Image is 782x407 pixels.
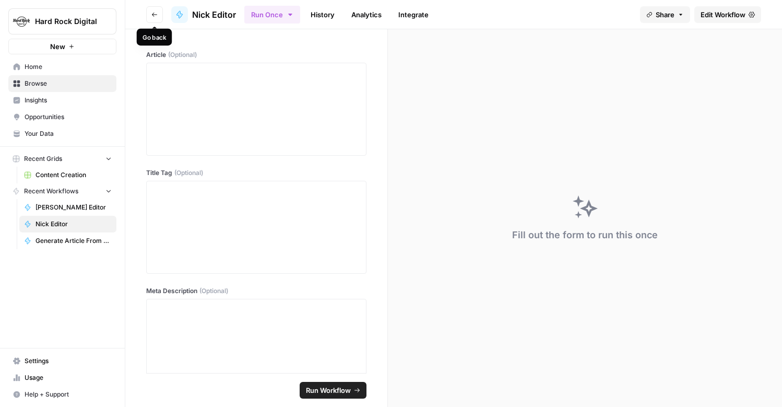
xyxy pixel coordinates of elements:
a: Integrate [392,6,435,23]
label: Article [146,50,366,60]
div: Fill out the form to run this once [512,228,658,242]
a: Settings [8,353,116,369]
button: Recent Grids [8,151,116,167]
span: Recent Workflows [24,187,78,196]
a: Nick Editor [171,6,236,23]
button: Run Once [244,6,300,24]
span: Your Data [25,129,112,138]
span: Run Workflow [306,385,351,396]
a: History [304,6,341,23]
span: Home [25,62,112,72]
a: Edit Workflow [694,6,761,23]
span: Nick Editor [35,219,112,229]
span: Edit Workflow [701,9,745,20]
span: (Optional) [168,50,197,60]
span: (Optional) [174,168,203,178]
button: Workspace: Hard Rock Digital [8,8,116,34]
a: Your Data [8,125,116,142]
a: Insights [8,92,116,109]
span: Insights [25,96,112,105]
label: Meta Description [146,286,366,296]
button: Share [640,6,690,23]
label: Title Tag [146,168,366,178]
span: New [50,41,65,52]
button: Run Workflow [300,382,366,399]
a: Generate Article From Outline [19,232,116,249]
span: Content Creation [35,170,112,180]
span: Opportunities [25,112,112,122]
button: Recent Workflows [8,183,116,199]
button: New [8,39,116,54]
a: Analytics [345,6,388,23]
a: Usage [8,369,116,386]
span: Hard Rock Digital [35,16,98,27]
span: (Optional) [199,286,228,296]
a: Content Creation [19,167,116,183]
span: [PERSON_NAME] Editor [35,203,112,212]
button: Help + Support [8,386,116,403]
a: Nick Editor [19,216,116,232]
a: Opportunities [8,109,116,125]
span: Nick Editor [192,8,236,21]
a: Home [8,59,116,75]
span: Help + Support [25,390,112,399]
a: [PERSON_NAME] Editor [19,199,116,216]
a: Browse [8,75,116,92]
span: Recent Grids [24,154,62,164]
span: Generate Article From Outline [35,236,112,246]
img: Hard Rock Digital Logo [12,12,31,31]
span: Browse [25,79,112,88]
span: Settings [25,356,112,366]
span: Share [656,9,674,20]
span: Usage [25,373,112,382]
